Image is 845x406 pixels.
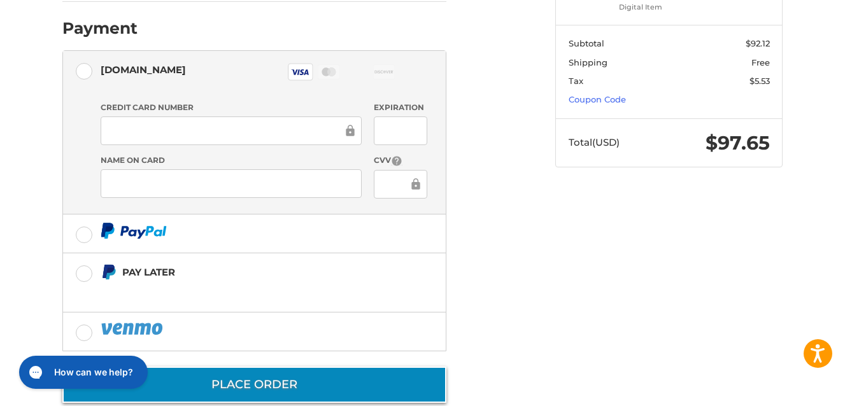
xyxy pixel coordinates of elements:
button: Place Order [62,367,446,403]
span: Tax [569,76,583,86]
img: Pay Later icon [101,264,117,280]
span: Subtotal [569,38,604,48]
label: Name on Card [101,155,362,166]
span: Free [751,57,770,67]
label: Credit Card Number [101,102,362,113]
img: PayPal icon [101,321,166,337]
iframe: Gorgias live chat messenger [13,351,152,393]
h2: Payment [62,18,138,38]
a: Coupon Code [569,94,626,104]
span: Total (USD) [569,136,620,148]
span: $92.12 [746,38,770,48]
li: Digital Item [619,2,716,13]
span: $97.65 [706,131,770,155]
span: Shipping [569,57,607,67]
label: CVV [374,155,427,167]
div: [DOMAIN_NAME] [101,59,186,80]
img: PayPal icon [101,223,167,239]
div: Pay Later [122,262,366,283]
span: $5.53 [749,76,770,86]
iframe: PayPal Message 1 [101,285,367,297]
label: Expiration [374,102,427,113]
